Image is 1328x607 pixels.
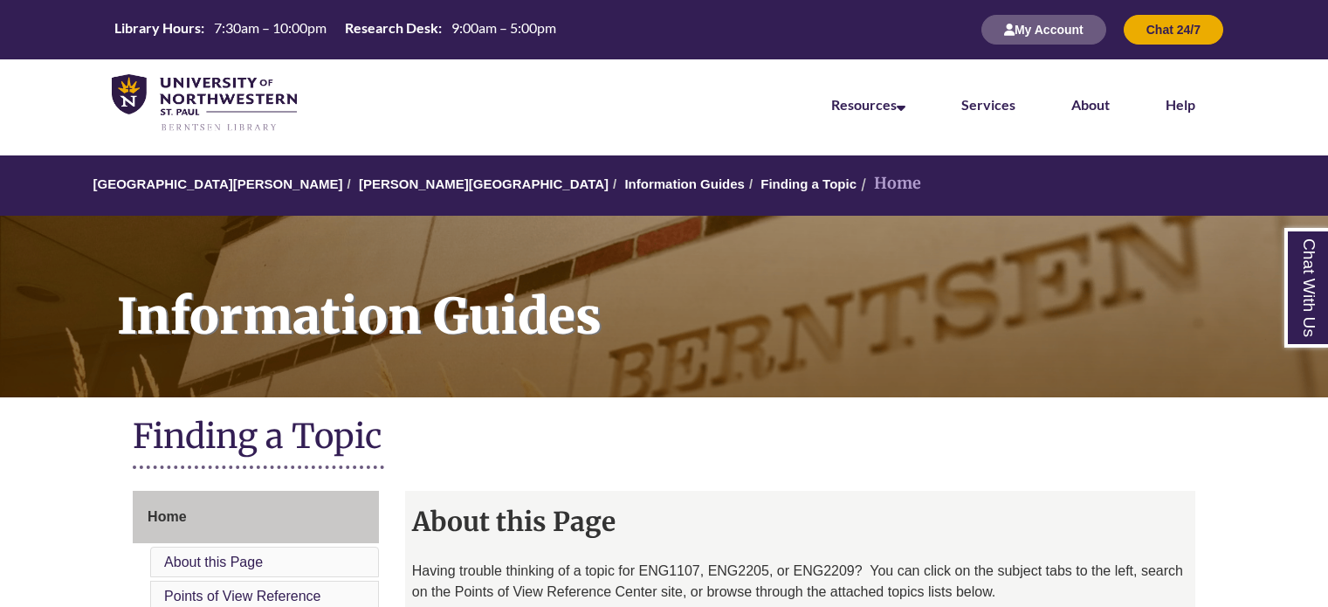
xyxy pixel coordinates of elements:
th: Research Desk: [338,18,444,38]
a: Information Guides [624,176,745,191]
a: Finding a Topic [760,176,857,191]
a: Home [133,491,379,543]
table: Hours Today [107,18,563,40]
span: Home [148,509,186,524]
a: [GEOGRAPHIC_DATA][PERSON_NAME] [93,176,342,191]
h1: Information Guides [98,216,1328,375]
a: [PERSON_NAME][GEOGRAPHIC_DATA] [359,176,609,191]
th: Library Hours: [107,18,207,38]
a: Resources [831,96,905,113]
p: Having trouble thinking of a topic for ENG1107, ENG2205, or ENG2209? You can click on the subject... [412,561,1188,603]
button: Chat 24/7 [1124,15,1223,45]
a: About this Page [164,555,263,569]
h1: Finding a Topic [133,415,1195,461]
img: UNWSP Library Logo [112,74,297,133]
button: My Account [981,15,1106,45]
span: 9:00am – 5:00pm [451,19,556,36]
h2: About this Page [405,500,1195,543]
a: Help [1166,96,1195,113]
a: Services [961,96,1015,113]
a: About [1071,96,1110,113]
span: 7:30am – 10:00pm [214,19,327,36]
a: My Account [981,22,1106,37]
a: Hours Today [107,18,563,42]
a: Chat 24/7 [1124,22,1223,37]
li: Home [857,171,921,197]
